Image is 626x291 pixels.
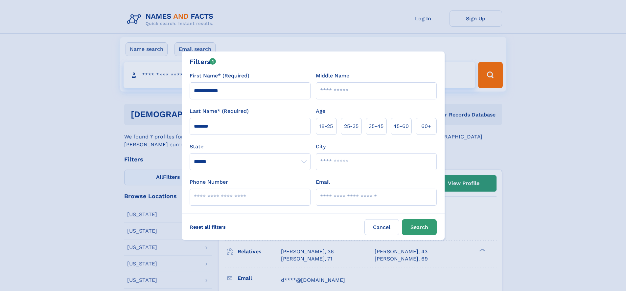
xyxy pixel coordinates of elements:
[316,107,325,115] label: Age
[190,143,311,151] label: State
[421,122,431,130] span: 60+
[190,178,228,186] label: Phone Number
[319,122,333,130] span: 18‑25
[316,178,330,186] label: Email
[364,219,399,235] label: Cancel
[190,57,216,67] div: Filters
[393,122,409,130] span: 45‑60
[344,122,359,130] span: 25‑35
[369,122,383,130] span: 35‑45
[316,143,326,151] label: City
[402,219,437,235] button: Search
[186,219,230,235] label: Reset all filters
[316,72,349,80] label: Middle Name
[190,72,249,80] label: First Name* (Required)
[190,107,249,115] label: Last Name* (Required)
